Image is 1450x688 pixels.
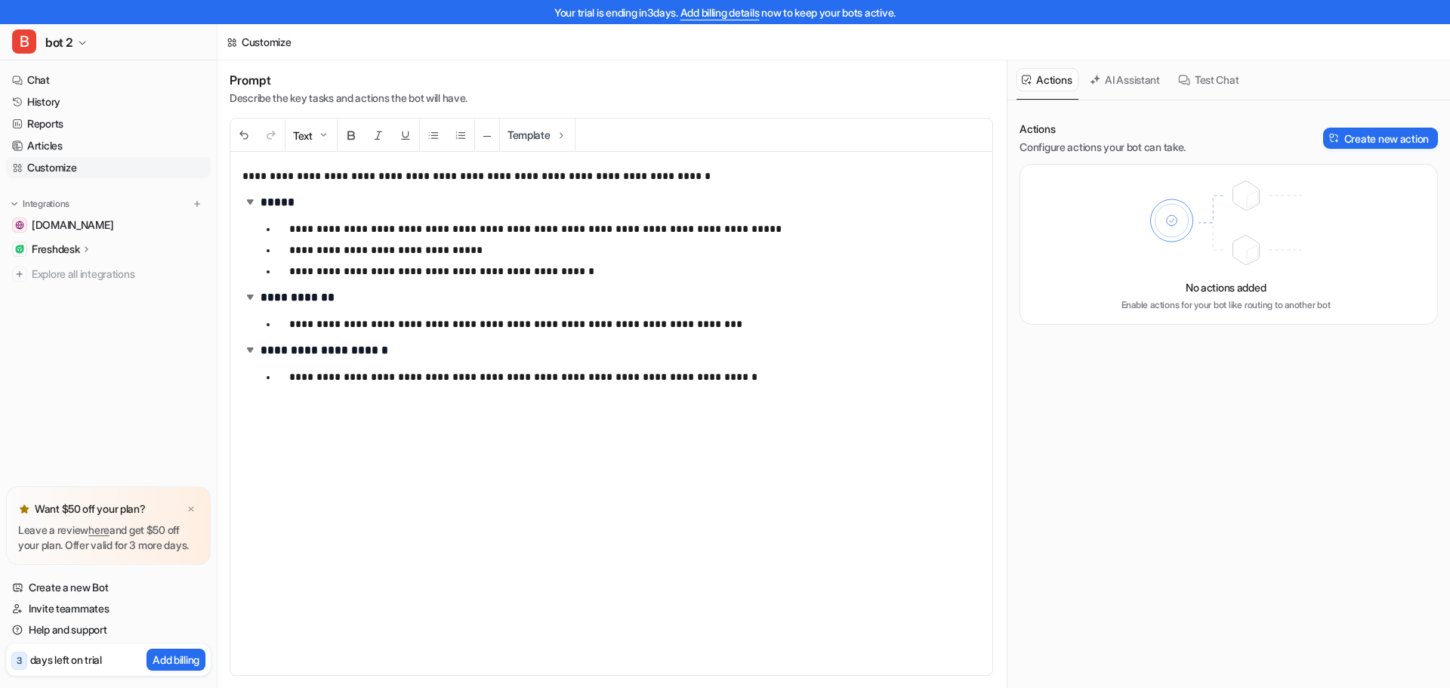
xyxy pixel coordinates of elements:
a: Create a new Bot [6,577,211,598]
a: Reports [6,113,211,134]
button: Underline [392,119,419,152]
p: Want $50 off your plan? [35,501,146,517]
button: Italic [365,119,392,152]
button: Ordered List [447,119,474,152]
img: star [18,503,30,515]
a: History [6,91,211,113]
button: Undo [230,119,258,152]
img: Bold [345,129,357,141]
span: B [12,29,36,54]
img: Create action [1329,133,1340,143]
p: Describe the key tasks and actions the bot will have. [230,91,467,106]
button: Integrations [6,196,74,211]
img: x [187,504,196,514]
p: No actions added [1186,279,1266,295]
div: Customize [242,34,291,50]
h1: Prompt [230,73,467,88]
p: Configure actions your bot can take. [1020,140,1186,155]
p: Leave a review and get $50 off your plan. Offer valid for 3 more days. [18,523,199,553]
img: Ordered List [455,129,467,141]
button: Bold [338,119,365,152]
p: 3 [17,654,22,668]
img: Underline [400,129,412,141]
button: Add billing [147,649,205,671]
p: Integrations [23,198,69,210]
button: AI Assistant [1084,68,1167,91]
p: days left on trial [30,652,102,668]
img: Freshdesk [15,245,24,254]
img: Unordered List [427,129,440,141]
a: Customize [6,157,211,178]
p: Add billing [153,652,199,668]
img: Redo [265,129,277,141]
img: expand-arrow.svg [242,342,258,357]
a: Invite teammates [6,598,211,619]
img: support.dartfish.tv [15,221,24,230]
button: Test Chat [1173,68,1245,91]
a: here [88,523,110,536]
span: bot 2 [45,32,73,53]
a: Help and support [6,619,211,640]
a: Explore all integrations [6,264,211,285]
span: Explore all integrations [32,262,205,286]
button: Create new action [1323,128,1438,149]
img: explore all integrations [12,267,27,282]
img: Dropdown Down Arrow [317,129,329,141]
p: Enable actions for your bot like routing to another bot [1121,298,1331,312]
a: Add billing details [680,6,760,19]
button: Redo [258,119,285,152]
a: support.dartfish.tv[DOMAIN_NAME] [6,214,211,236]
button: Template [500,119,575,151]
img: Undo [238,129,250,141]
p: Actions [1020,122,1186,137]
a: Chat [6,69,211,91]
img: Italic [372,129,384,141]
a: Articles [6,135,211,156]
span: [DOMAIN_NAME] [32,218,113,233]
button: ─ [475,119,499,152]
img: expand-arrow.svg [242,289,258,304]
img: menu_add.svg [192,199,202,209]
img: expand menu [9,199,20,209]
button: Text [285,119,337,152]
button: Unordered List [420,119,447,152]
img: Template [555,129,567,141]
img: expand-arrow.svg [242,194,258,209]
p: Freshdesk [32,242,79,257]
button: Actions [1017,68,1078,91]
